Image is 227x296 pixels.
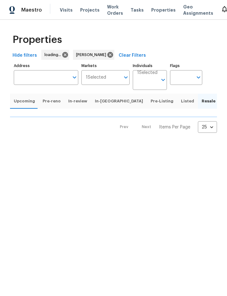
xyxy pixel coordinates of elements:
div: 25 [198,119,217,135]
span: Properties [13,37,62,43]
span: Pre-reno [43,98,61,105]
span: 1 Selected [86,75,106,80]
button: Open [70,73,79,82]
span: In-review [68,98,87,105]
span: Geo Assignments [183,4,213,16]
span: loading... [44,52,64,58]
span: [PERSON_NAME] [76,52,109,58]
span: Properties [151,7,176,13]
span: Pre-Listing [151,98,173,105]
button: Open [121,73,130,82]
span: In-[GEOGRAPHIC_DATA] [95,98,143,105]
span: Maestro [21,7,42,13]
div: loading... [41,50,69,60]
button: Clear Filters [116,50,148,61]
span: Listed [181,98,194,105]
span: 1 Selected [137,70,157,75]
label: Markets [81,64,130,68]
span: Upcoming [14,98,35,105]
button: Open [159,75,168,84]
label: Address [14,64,78,68]
label: Individuals [133,64,167,68]
span: Projects [80,7,100,13]
div: [PERSON_NAME] [73,50,114,60]
span: Hide filters [13,52,37,60]
p: Items Per Page [159,124,190,130]
span: Resale [202,98,215,105]
button: Hide filters [10,50,39,61]
span: Work Orders [107,4,123,16]
span: Tasks [131,8,144,12]
label: Flags [170,64,202,68]
nav: Pagination Navigation [114,121,217,133]
button: Open [194,73,203,82]
span: Visits [60,7,73,13]
span: Clear Filters [119,52,146,60]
